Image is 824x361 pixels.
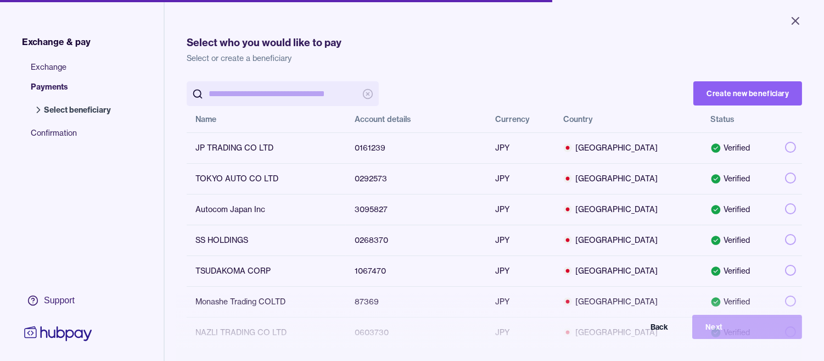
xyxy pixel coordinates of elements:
td: 0268370 [346,225,486,256]
span: [GEOGRAPHIC_DATA] [563,235,692,246]
td: JPY [486,194,554,225]
div: Verified [710,235,767,246]
div: Verified [710,296,767,307]
th: Country [554,106,701,132]
td: 0161239 [346,132,486,163]
span: Confirmation [31,127,122,147]
th: Name [187,106,346,132]
td: JPY [486,256,554,286]
span: [GEOGRAPHIC_DATA] [563,296,692,307]
td: Autocom Japan Inc [187,194,346,225]
td: JPY [486,132,554,163]
td: SS HOLDINGS [187,225,346,256]
div: Verified [710,142,767,153]
span: Payments [31,81,122,101]
button: Create new beneficiary [693,81,802,105]
td: TOKYO AUTO CO LTD [187,163,346,194]
button: Back [571,315,681,339]
td: JP TRADING CO LTD [187,132,346,163]
button: Close [776,9,815,33]
th: Account details [346,106,486,132]
td: 1067470 [346,256,486,286]
span: Select beneficiary [44,104,111,115]
a: Support [22,289,94,312]
span: [GEOGRAPHIC_DATA] [563,173,692,184]
span: [GEOGRAPHIC_DATA] [563,265,692,276]
td: JPY [486,163,554,194]
td: TSUDAKOMA CORP [187,256,346,286]
td: JPY [486,286,554,317]
div: Verified [710,173,767,184]
td: 3095827 [346,194,486,225]
span: Exchange & pay [22,35,91,48]
div: Verified [710,204,767,215]
div: Support [44,295,75,307]
th: Currency [486,106,554,132]
h1: Select who you would like to pay [187,35,802,51]
div: Verified [710,265,767,276]
td: Monashe Trading COLTD [187,286,346,317]
th: Status [702,106,776,132]
span: [GEOGRAPHIC_DATA] [563,204,692,215]
p: Select or create a beneficiary [187,53,802,64]
span: [GEOGRAPHIC_DATA] [563,142,692,153]
td: 87369 [346,286,486,317]
span: Exchange [31,62,122,81]
input: search [209,81,357,106]
td: JPY [486,225,554,256]
td: 0292573 [346,163,486,194]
